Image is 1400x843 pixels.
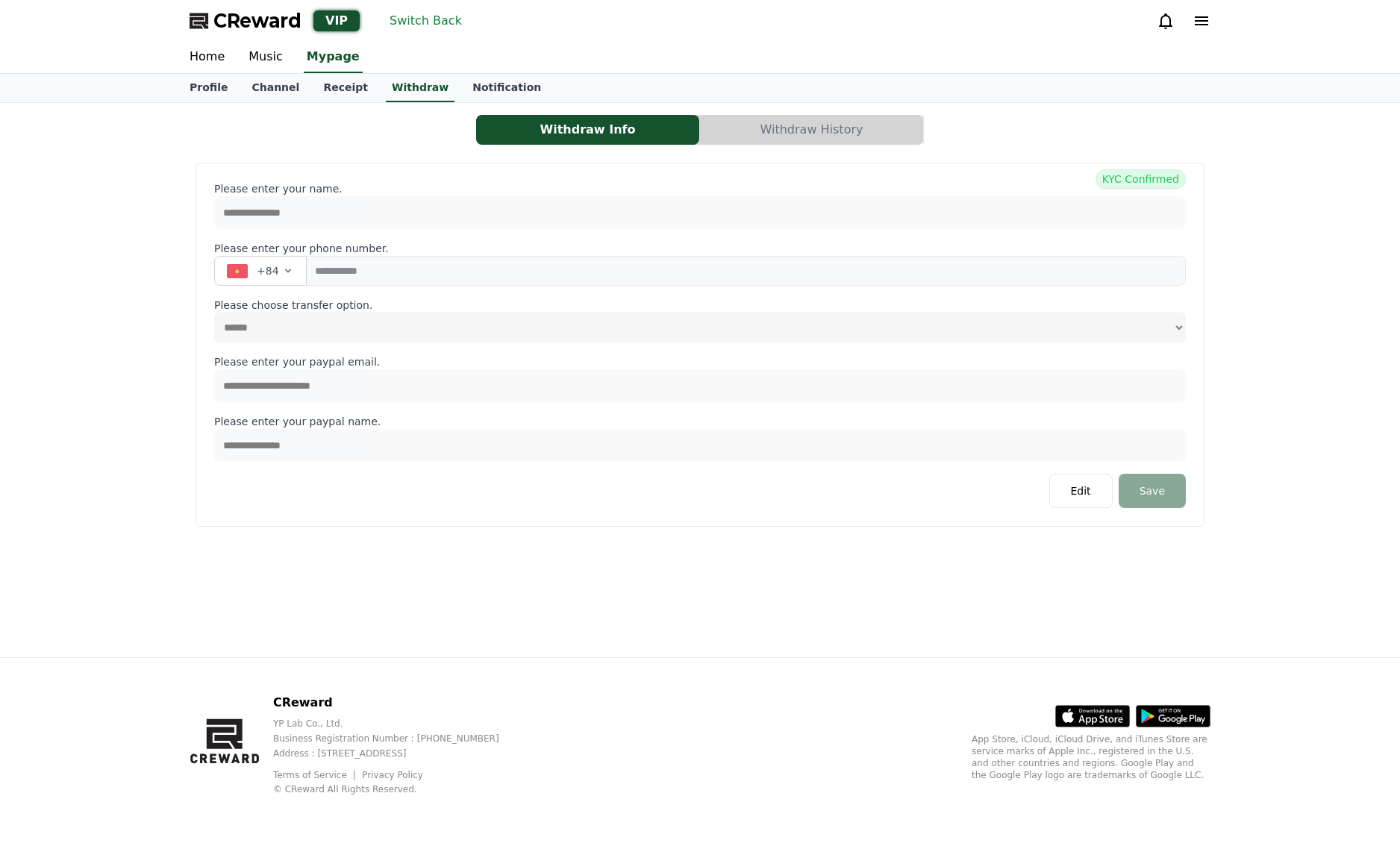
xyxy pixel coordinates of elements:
p: Business Registration Number : [PHONE_NUMBER] [273,733,523,745]
span: CReward [213,9,301,33]
p: Address : [STREET_ADDRESS] [273,748,523,759]
p: Please enter your paypal email. [214,354,1186,369]
a: Home [178,42,237,73]
button: Save [1119,474,1186,508]
a: Channel [240,74,311,102]
a: Notification [460,74,553,102]
p: Please enter your paypal name. [214,414,1186,429]
button: Edit [1049,474,1113,508]
p: Please choose transfer option. [214,298,1186,313]
p: CReward [273,694,523,712]
span: KYC Confirmed [1096,169,1186,189]
a: CReward [190,9,301,33]
p: Please enter your name. [214,181,1186,196]
a: Terms of Service [273,770,358,780]
a: Music [237,42,295,73]
button: Switch Back [384,9,468,33]
button: Withdraw Info [476,115,699,145]
span: +84 [257,263,279,278]
p: © CReward All Rights Reserved. [273,783,523,795]
p: Please enter your phone number. [214,241,1186,256]
a: Privacy Policy [362,770,423,780]
button: Withdraw History [700,115,923,145]
p: YP Lab Co., Ltd. [273,718,523,730]
a: Withdraw [386,74,454,102]
a: Mypage [304,42,363,73]
p: App Store, iCloud, iCloud Drive, and iTunes Store are service marks of Apple Inc., registered in ... [972,733,1210,781]
a: Receipt [311,74,380,102]
a: Withdraw History [700,115,924,145]
a: Profile [178,74,240,102]
div: VIP [313,10,360,31]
